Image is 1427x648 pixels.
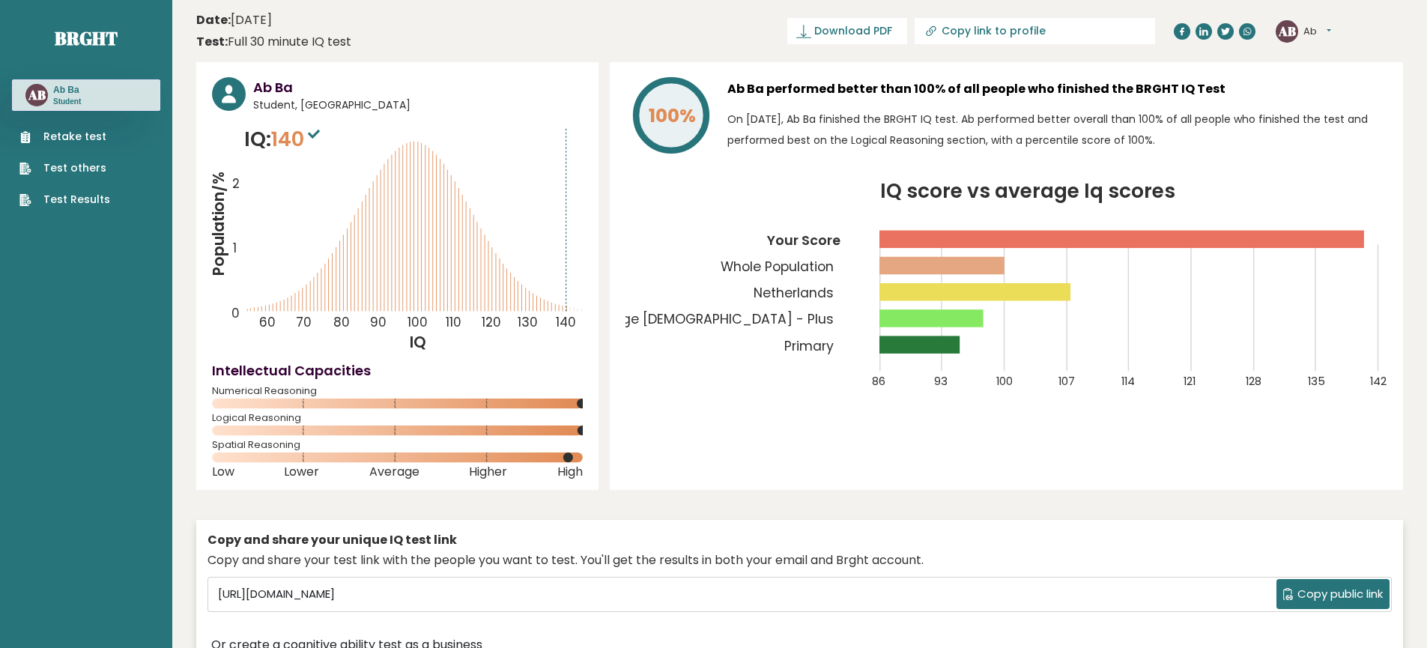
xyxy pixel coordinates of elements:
time: [DATE] [196,11,272,29]
div: Copy and share your unique IQ test link [207,531,1392,549]
tspan: 121 [1184,374,1196,389]
button: Ab [1303,24,1331,39]
a: Download PDF [787,18,907,44]
a: Brght [55,26,118,50]
span: Spatial Reasoning [212,442,583,448]
span: Numerical Reasoning [212,388,583,394]
tspan: 100 [408,313,428,331]
span: Lower [284,469,319,475]
tspan: Primary [784,337,834,355]
tspan: Whole Population [721,258,834,276]
button: Copy public link [1276,579,1390,609]
tspan: 90 [370,313,387,331]
tspan: 60 [259,313,276,331]
tspan: 100 [996,374,1013,389]
tspan: 128 [1246,374,1261,389]
tspan: 142 [1370,374,1387,389]
p: Student [53,97,81,107]
h4: Intellectual Capacities [212,360,583,381]
tspan: 0 [231,304,240,322]
tspan: 114 [1121,374,1135,389]
span: Student, [GEOGRAPHIC_DATA] [253,97,583,113]
div: Full 30 minute IQ test [196,33,351,51]
tspan: 100% [649,103,696,129]
tspan: 1 [233,239,237,257]
span: Download PDF [814,23,892,39]
b: Test: [196,33,228,50]
h3: Ab Ba [253,77,583,97]
tspan: 140 [556,313,576,331]
tspan: 86 [872,374,885,389]
tspan: 70 [296,313,312,331]
span: High [557,469,583,475]
b: Date: [196,11,231,28]
p: On [DATE], Ab Ba finished the BRGHT IQ test. Ab performed better overall than 100% of all people ... [727,109,1387,151]
span: Low [212,469,234,475]
tspan: 120 [482,313,501,331]
tspan: 110 [446,313,461,331]
span: Copy public link [1297,586,1383,603]
a: Test Results [19,192,110,208]
a: Retake test [19,129,110,145]
tspan: Your Score [766,231,840,249]
text: AB [28,86,46,103]
h3: Ab Ba [53,84,81,96]
tspan: 135 [1308,374,1325,389]
tspan: Population/% [208,172,229,276]
tspan: 107 [1058,374,1075,389]
p: IQ: [244,124,324,154]
h3: Ab Ba performed better than 100% of all people who finished the BRGHT IQ Test [727,77,1387,101]
span: Logical Reasoning [212,415,583,421]
text: AB [1278,22,1296,39]
tspan: IQ [410,332,427,353]
tspan: 130 [518,313,539,331]
tspan: Netherlands [754,284,834,302]
div: Copy and share your test link with the people you want to test. You'll get the results in both yo... [207,551,1392,569]
span: Higher [469,469,507,475]
tspan: Age [DEMOGRAPHIC_DATA] - Plus [613,310,834,328]
span: 140 [271,125,324,153]
a: Test others [19,160,110,176]
tspan: 2 [232,175,240,193]
tspan: 80 [333,313,350,331]
tspan: IQ score vs average Iq scores [880,177,1175,205]
span: Average [369,469,419,475]
tspan: 93 [934,374,948,389]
